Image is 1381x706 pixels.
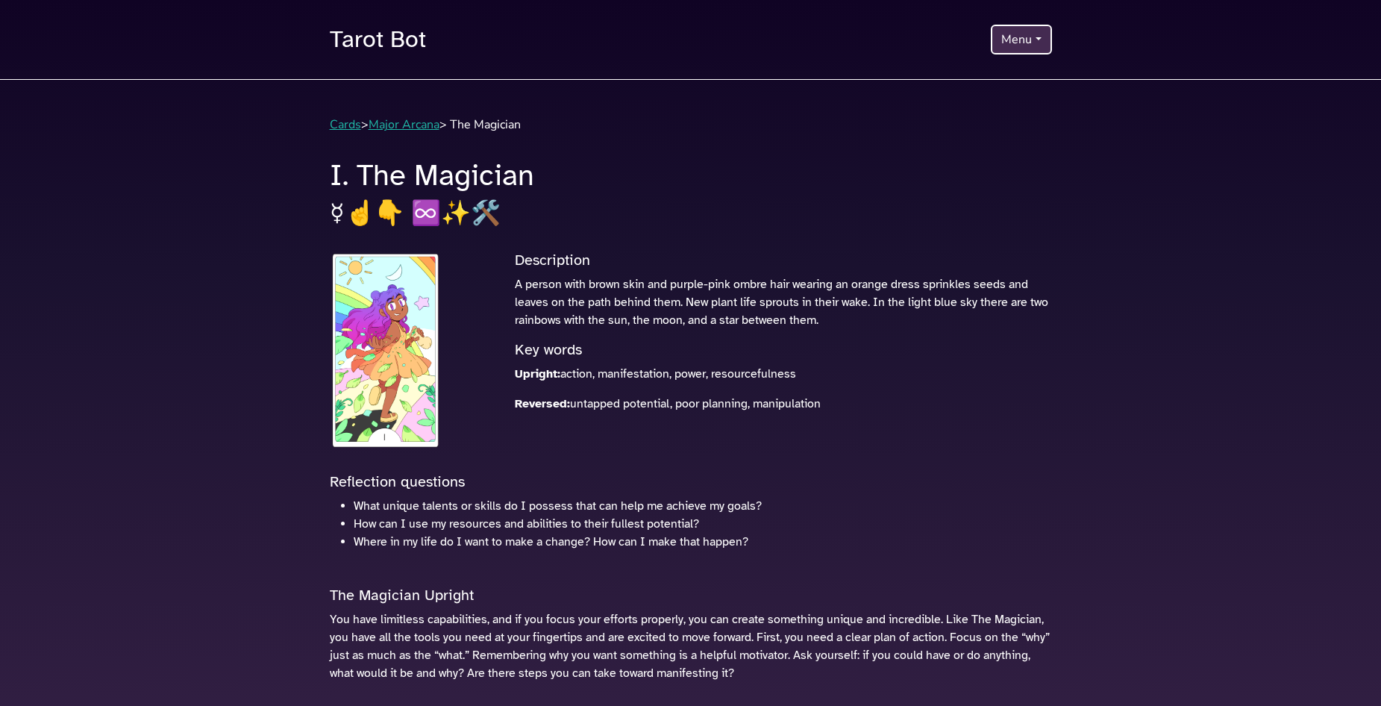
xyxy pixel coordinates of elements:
span: Reversed: [515,396,570,411]
h3: Key words [515,341,1052,359]
a: Major Arcana [369,116,439,133]
p: You have limitless capabilities, and if you focus your efforts properly, you can create something... [330,610,1052,682]
span: Upright: [515,366,560,381]
img: BEtH3Wo.png [330,252,442,449]
p: untapped potential, poor planning, manipulation [515,395,1052,413]
h1: I. The Magician [330,157,1052,193]
div: > > The Magician [321,116,1061,134]
a: Cards [330,116,361,133]
h3: The Magician Upright [330,587,1052,605]
button: Menu [991,25,1051,54]
a: Tarot Bot [330,18,426,61]
li: Where in my life do I want to make a change? How can I make that happen? [354,533,1052,551]
h3: Reflection questions [330,473,1052,491]
li: What unique talents or skills do I possess that can help me achieve my goals? [354,497,1052,515]
li: How can I use my resources and abilities to their fullest potential? [354,515,1052,533]
h3: Description [515,252,1052,269]
p: A person with brown skin and purple-pink ombre hair wearing an orange dress sprinkles seeds and l... [515,275,1052,329]
h2: ☿️☝️👇 ♾️✨🛠️ [330,199,1052,228]
p: action, manifestation, power, resourcefulness [515,365,1052,383]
